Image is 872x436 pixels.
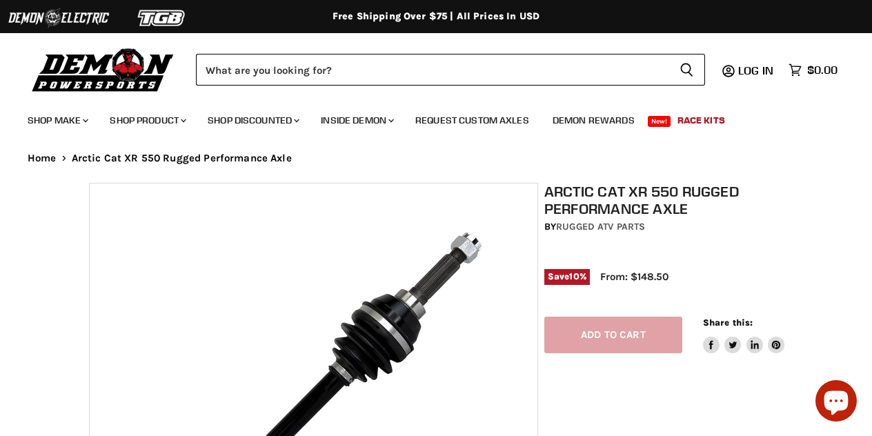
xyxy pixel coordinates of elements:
[196,54,668,86] input: Search
[807,63,838,77] span: $0.00
[7,5,110,31] img: Demon Electric Logo 2
[110,5,214,31] img: TGB Logo 2
[72,152,292,164] span: Arctic Cat XR 550 Rugged Performance Axle
[28,152,57,164] a: Home
[197,106,308,135] a: Shop Discounted
[99,106,195,135] a: Shop Product
[196,54,705,86] form: Product
[405,106,539,135] a: Request Custom Axles
[544,219,789,235] div: by
[667,106,735,135] a: Race Kits
[544,183,789,217] h1: Arctic Cat XR 550 Rugged Performance Axle
[544,269,590,284] span: Save %
[542,106,645,135] a: Demon Rewards
[668,54,705,86] button: Search
[17,106,97,135] a: Shop Make
[811,380,861,425] inbox-online-store-chat: Shopify online store chat
[703,317,785,353] aside: Share this:
[732,64,782,77] a: Log in
[17,101,834,135] ul: Main menu
[648,116,671,127] span: New!
[310,106,402,135] a: Inside Demon
[703,317,753,328] span: Share this:
[556,221,645,232] a: Rugged ATV Parts
[28,45,179,94] img: Demon Powersports
[569,271,579,281] span: 10
[600,270,668,283] span: From: $148.50
[738,63,773,77] span: Log in
[782,60,844,80] a: $0.00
